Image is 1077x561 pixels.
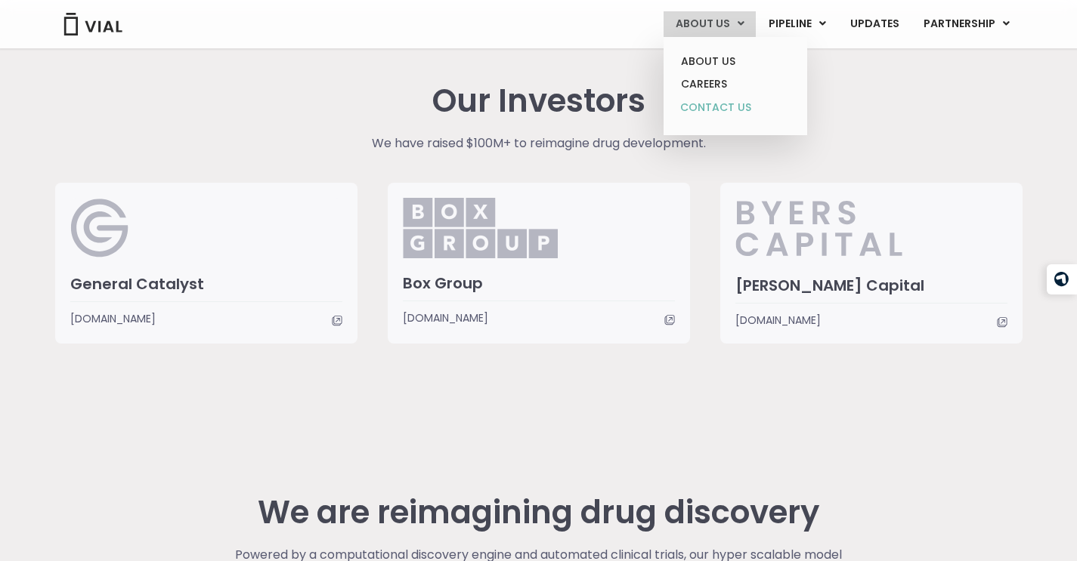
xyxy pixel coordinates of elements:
[669,96,801,120] a: CONTACT US
[63,13,123,35] img: Vial Logo
[757,11,837,37] a: PIPELINEMenu Toggle
[403,310,675,326] a: [DOMAIN_NAME]
[403,310,488,326] span: [DOMAIN_NAME]
[403,198,558,258] img: Box_Group.png
[70,198,130,258] img: General Catalyst Logo
[669,72,801,96] a: CAREERS
[669,50,801,73] a: ABOUT US
[735,198,963,258] img: Byers_Capital.svg
[432,83,645,119] h2: Our Investors
[403,273,675,293] h3: Box Group
[838,11,911,37] a: UPDATES
[664,11,756,37] a: ABOUT USMenu Toggle
[70,310,342,327] a: [DOMAIN_NAME]
[70,310,156,327] span: [DOMAIN_NAME]
[735,312,821,328] span: [DOMAIN_NAME]
[233,495,844,531] h2: We are reimagining drug discovery
[911,11,1022,37] a: PARTNERSHIPMenu Toggle
[70,274,342,294] h3: General Catalyst
[735,312,1007,328] a: [DOMAIN_NAME]
[276,134,801,153] p: We have raised $100M+ to reimagine drug development.
[735,276,1007,295] h3: [PERSON_NAME] Capital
